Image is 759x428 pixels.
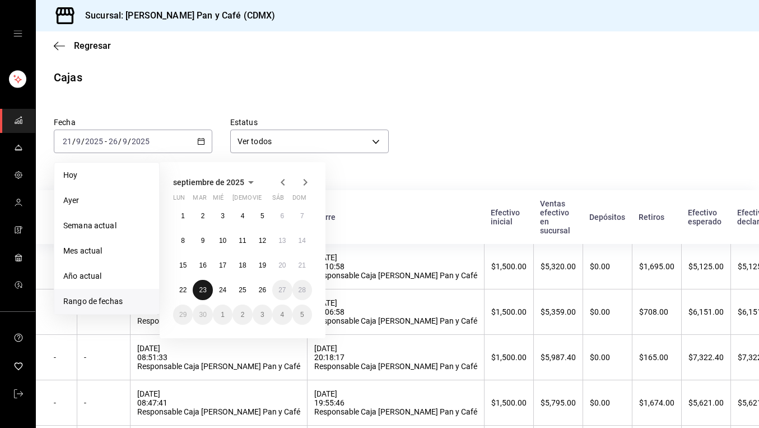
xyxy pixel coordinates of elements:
[193,305,212,325] button: 30 de septiembre de 2025
[108,137,118,146] input: --
[199,311,206,319] abbr: 30 de septiembre de 2025
[253,280,272,300] button: 26 de septiembre de 2025
[193,255,212,275] button: 16 de septiembre de 2025
[253,194,262,206] abbr: viernes
[241,311,245,319] abbr: 2 de octubre de 2025
[688,353,724,362] div: $7,322.40
[213,206,232,226] button: 3 de septiembre de 2025
[63,245,150,257] span: Mes actual
[85,137,104,146] input: ----
[314,213,477,222] div: Cierre
[314,298,477,325] div: [DATE] 20:06:58 Responsable Caja [PERSON_NAME] Pan y Café
[491,353,527,362] div: $1,500.00
[639,353,674,362] div: $165.00
[76,137,81,146] input: --
[173,206,193,226] button: 1 de septiembre de 2025
[219,237,226,245] abbr: 10 de septiembre de 2025
[118,137,122,146] span: /
[540,199,576,235] div: Ventas efectivo en sucursal
[589,213,625,222] div: Depósitos
[63,169,150,181] span: Hoy
[105,137,107,146] span: -
[639,213,674,222] div: Retiros
[688,307,724,316] div: $6,151.00
[253,255,272,275] button: 19 de septiembre de 2025
[491,262,527,271] div: $1,500.00
[314,344,477,371] div: [DATE] 20:18:17 Responsable Caja [PERSON_NAME] Pan y Café
[213,280,232,300] button: 24 de septiembre de 2025
[179,261,187,269] abbr: 15 de septiembre de 2025
[230,130,389,153] div: Ver todos
[179,311,187,319] abbr: 29 de septiembre de 2025
[193,231,212,251] button: 9 de septiembre de 2025
[491,208,527,226] div: Efectivo inicial
[128,137,131,146] span: /
[54,353,70,362] div: -
[232,194,299,206] abbr: jueves
[259,261,266,269] abbr: 19 de septiembre de 2025
[63,296,150,307] span: Rango de fechas
[278,237,286,245] abbr: 13 de septiembre de 2025
[253,206,272,226] button: 5 de septiembre de 2025
[199,261,206,269] abbr: 16 de septiembre de 2025
[314,253,477,280] div: [DATE] 20:10:58 Responsable Caja [PERSON_NAME] Pan y Café
[63,220,150,232] span: Semana actual
[193,206,212,226] button: 2 de septiembre de 2025
[122,137,128,146] input: --
[292,280,312,300] button: 28 de septiembre de 2025
[590,398,625,407] div: $0.00
[62,137,72,146] input: --
[541,353,576,362] div: $5,987.40
[181,212,185,220] abbr: 1 de septiembre de 2025
[173,194,185,206] abbr: lunes
[173,231,193,251] button: 8 de septiembre de 2025
[81,137,85,146] span: /
[260,311,264,319] abbr: 3 de octubre de 2025
[173,305,193,325] button: 29 de septiembre de 2025
[491,398,527,407] div: $1,500.00
[213,255,232,275] button: 17 de septiembre de 2025
[84,353,123,362] div: -
[230,118,389,126] label: Estatus
[63,195,150,206] span: Ayer
[253,305,272,325] button: 3 de octubre de 2025
[221,311,225,319] abbr: 1 de octubre de 2025
[590,307,625,316] div: $0.00
[260,212,264,220] abbr: 5 de septiembre de 2025
[491,307,527,316] div: $1,500.00
[292,231,312,251] button: 14 de septiembre de 2025
[84,398,123,407] div: -
[72,137,76,146] span: /
[13,29,22,38] button: open drawer
[688,262,724,271] div: $5,125.00
[272,206,292,226] button: 6 de septiembre de 2025
[300,212,304,220] abbr: 7 de septiembre de 2025
[272,255,292,275] button: 20 de septiembre de 2025
[221,212,225,220] abbr: 3 de septiembre de 2025
[272,194,284,206] abbr: sábado
[272,280,292,300] button: 27 de septiembre de 2025
[63,270,150,282] span: Año actual
[280,311,284,319] abbr: 4 de octubre de 2025
[219,286,226,294] abbr: 24 de septiembre de 2025
[232,231,252,251] button: 11 de septiembre de 2025
[292,305,312,325] button: 5 de octubre de 2025
[137,389,300,416] div: [DATE] 08:47:41 Responsable Caja [PERSON_NAME] Pan y Café
[213,231,232,251] button: 10 de septiembre de 2025
[541,398,576,407] div: $5,795.00
[639,262,674,271] div: $1,695.00
[193,280,212,300] button: 23 de septiembre de 2025
[292,255,312,275] button: 21 de septiembre de 2025
[278,286,286,294] abbr: 27 de septiembre de 2025
[54,398,70,407] div: -
[213,194,223,206] abbr: miércoles
[300,311,304,319] abbr: 5 de octubre de 2025
[131,137,150,146] input: ----
[259,286,266,294] abbr: 26 de septiembre de 2025
[232,280,252,300] button: 25 de septiembre de 2025
[314,389,477,416] div: [DATE] 19:55:46 Responsable Caja [PERSON_NAME] Pan y Café
[590,353,625,362] div: $0.00
[590,262,625,271] div: $0.00
[272,305,292,325] button: 4 de octubre de 2025
[181,237,185,245] abbr: 8 de septiembre de 2025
